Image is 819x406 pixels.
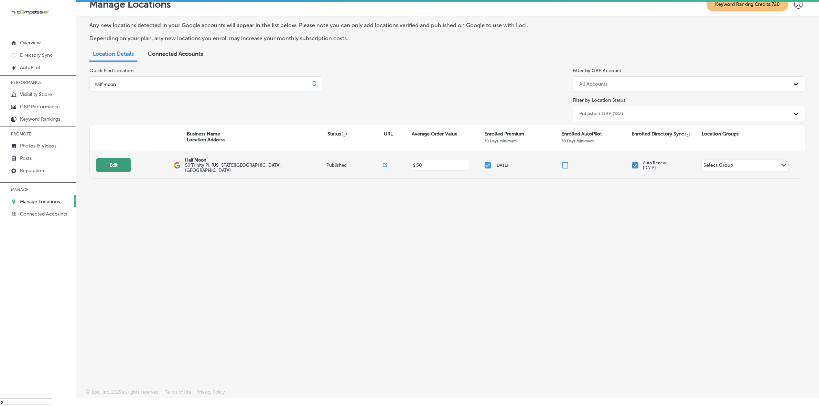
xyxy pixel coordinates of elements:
[185,157,325,163] p: Half Moon
[579,81,607,87] div: All Accounts
[643,161,668,170] p: Auto Renew: [DATE]
[632,131,690,137] p: Enrolled Directory Sync
[20,155,32,161] p: Posts
[174,162,181,169] img: logo
[92,389,160,395] p: Locl, Inc. 2025 all rights reserved.
[185,163,325,173] label: 50 Trinity PI , [US_STATE][GEOGRAPHIC_DATA], [GEOGRAPHIC_DATA]
[93,51,134,57] span: Location Details
[561,131,602,137] p: Enrolled AutoPilot
[20,52,53,58] p: Directory Sync
[20,168,44,174] p: Reputation
[413,163,416,168] p: $
[495,163,508,168] p: [DATE]
[20,104,60,110] p: GBP Performance
[196,389,225,398] a: Privacy Policy
[384,131,393,137] p: URL
[89,35,555,42] p: Depending on your plan, any new locations you enroll may increase your monthly subscription costs.
[89,22,555,29] p: Any new locations detected in your Google accounts will appear in the list below. Please note you...
[484,131,524,137] p: Enrolled Premium
[165,389,191,398] a: Terms of Use
[20,116,60,122] p: Keyword Rankings
[20,199,60,205] p: Manage Locations
[96,158,131,172] button: Edit
[11,9,49,15] img: 660ab0bf-5cc7-4cb8-ba1c-48b5ae0f18e60NCTV_CLogo_TV_Black_-500x88.png
[573,97,626,103] label: Filter by Location Status
[20,91,52,97] p: Visibility Score
[484,139,517,143] p: 30 Days Minimum
[326,163,383,168] p: Published
[20,211,67,217] p: Connected Accounts
[412,131,457,137] p: Average Order Value
[327,131,384,137] p: Status
[579,111,623,117] div: Published GBP (182)
[94,81,306,87] input: All Locations
[187,131,225,143] p: Business Name Location Address
[89,68,133,74] label: Quick Find Location
[573,68,622,74] label: Filter by GBP Account
[20,65,41,70] p: AutoPilot
[20,143,56,149] p: Photos & Videos
[20,40,41,46] p: Overview
[561,139,594,143] p: 30 Days Minimum
[702,131,739,137] p: Location Groups
[148,51,203,57] span: Connected Accounts
[703,162,733,170] div: Select Group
